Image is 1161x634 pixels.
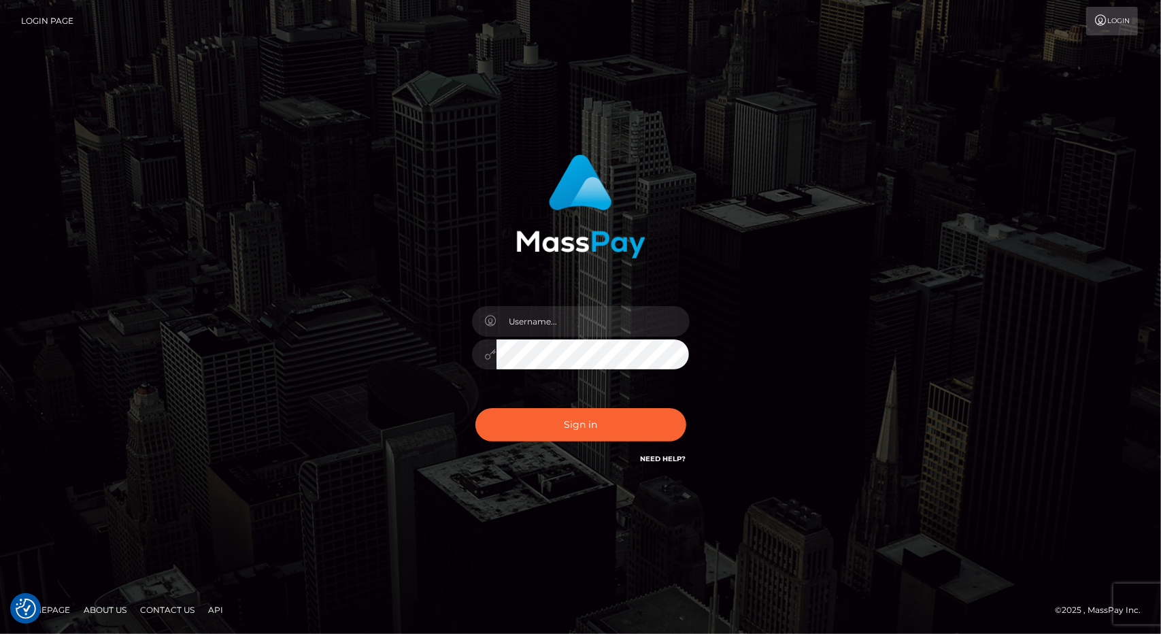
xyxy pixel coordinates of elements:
[497,306,690,337] input: Username...
[1055,603,1151,618] div: © 2025 , MassPay Inc.
[16,599,36,619] img: Revisit consent button
[16,599,36,619] button: Consent Preferences
[203,599,229,620] a: API
[641,454,686,463] a: Need Help?
[516,154,645,258] img: MassPay Login
[1086,7,1138,35] a: Login
[15,599,75,620] a: Homepage
[21,7,73,35] a: Login Page
[135,599,200,620] a: Contact Us
[78,599,132,620] a: About Us
[475,408,686,441] button: Sign in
